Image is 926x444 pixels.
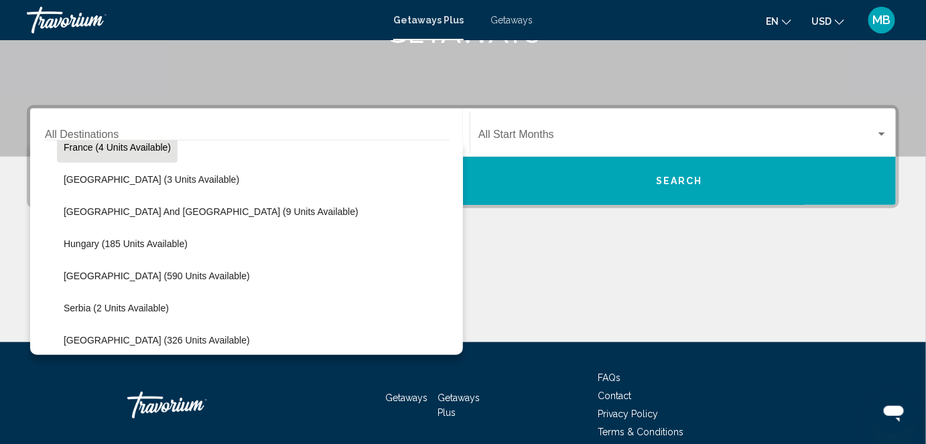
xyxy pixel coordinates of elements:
iframe: Button to launch messaging window [872,390,915,433]
span: USD [811,16,832,27]
span: France (4 units available) [64,142,171,153]
button: [GEOGRAPHIC_DATA] (326 units available) [57,325,257,356]
span: Serbia (2 units available) [64,303,169,313]
span: en [766,16,779,27]
button: [GEOGRAPHIC_DATA] (3 units available) [57,164,246,195]
span: [GEOGRAPHIC_DATA] and [GEOGRAPHIC_DATA] (9 units available) [64,206,358,217]
span: Search [656,176,703,187]
button: User Menu [864,6,899,34]
span: [GEOGRAPHIC_DATA] (3 units available) [64,174,239,185]
div: Search widget [30,108,896,205]
a: Getaways Plus [393,15,464,25]
button: Serbia (2 units available) [57,293,176,323]
span: [GEOGRAPHIC_DATA] (590 units available) [64,271,250,281]
a: Getaways [385,392,427,403]
button: France (4 units available) [57,132,178,163]
button: Change language [766,11,791,31]
button: [GEOGRAPHIC_DATA] and [GEOGRAPHIC_DATA] (9 units available) [57,196,365,227]
a: Terms & Conditions [598,427,683,437]
button: Search [463,157,896,205]
button: [GEOGRAPHIC_DATA] (590 units available) [57,261,257,291]
a: Contact [598,390,631,401]
a: Getaways [490,15,533,25]
span: [GEOGRAPHIC_DATA] (326 units available) [64,335,250,346]
a: Privacy Policy [598,409,658,419]
span: Hungary (185 units available) [64,238,188,249]
a: Travorium [27,7,380,33]
a: Travorium [127,385,261,425]
button: Hungary (185 units available) [57,228,194,259]
span: MB [873,13,891,27]
a: Getaways Plus [438,392,480,418]
button: Change currency [811,11,844,31]
a: FAQs [598,372,620,383]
